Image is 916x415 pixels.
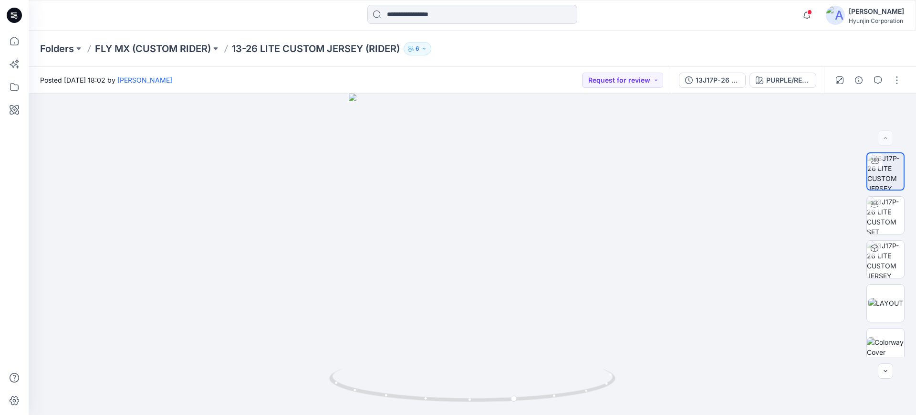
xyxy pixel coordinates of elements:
button: Details [851,73,866,88]
img: 13J17P-26 LITE CUSTOM SET (RIDER) [867,197,904,234]
img: Colorway Cover [867,337,904,357]
img: avatar [826,6,845,25]
img: 13J17P-26 LITE CUSTOM JERSEY (RIDER) M+32size PURPLE/RED FADE (WEBB) [867,241,904,278]
img: 13J17P-26 LITE CUSTOM JERSEY (RIDER) [867,153,904,190]
a: Folders [40,42,74,55]
a: [PERSON_NAME] [117,76,172,84]
button: 6 [404,42,431,55]
p: 13-26 LITE CUSTOM JERSEY (RIDER) [232,42,400,55]
div: [PERSON_NAME] [849,6,904,17]
button: PURPLE/RED FADE ([PERSON_NAME]) [749,73,816,88]
div: 13J17P-26 LITE CUSTOM JERSEY (RIDER) M+32size [696,75,739,85]
p: 6 [416,43,419,54]
div: PURPLE/RED FADE ([PERSON_NAME]) [766,75,810,85]
img: LAYOUT [868,298,903,308]
a: FLY MX (CUSTOM RIDER) [95,42,211,55]
button: 13J17P-26 LITE CUSTOM JERSEY (RIDER) M+32size [679,73,746,88]
div: Hyunjin Corporation [849,17,904,24]
span: Posted [DATE] 18:02 by [40,75,172,85]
